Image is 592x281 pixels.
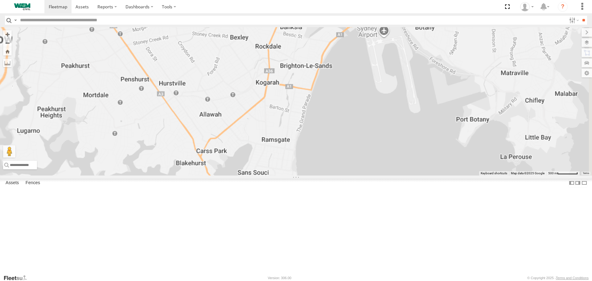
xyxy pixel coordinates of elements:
div: Version: 306.00 [268,276,291,280]
button: Zoom out [3,39,12,47]
a: Terms (opens in new tab) [583,172,589,174]
label: Dock Summary Table to the Right [575,179,581,188]
span: Map data ©2025 Google [511,171,545,175]
button: Keyboard shortcuts [481,171,507,176]
label: Measure [3,59,12,67]
label: Fences [23,179,43,188]
a: Visit our Website [3,275,32,281]
img: WEMCivilLogo.svg [6,3,38,10]
label: Dock Summary Table to the Left [569,179,575,188]
button: Zoom Home [3,47,12,56]
button: Map Scale: 500 m per 63 pixels [546,171,580,176]
label: Search Query [13,16,18,25]
span: 500 m [548,171,557,175]
label: Hide Summary Table [581,179,587,188]
a: Terms and Conditions [556,276,589,280]
label: Map Settings [582,69,592,77]
div: Kevin Webb [518,2,536,11]
div: © Copyright 2025 - [527,276,589,280]
button: Drag Pegman onto the map to open Street View [3,145,15,158]
label: Search Filter Options [567,16,580,25]
label: Assets [2,179,22,188]
button: Zoom in [3,30,12,39]
i: ? [558,2,568,12]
